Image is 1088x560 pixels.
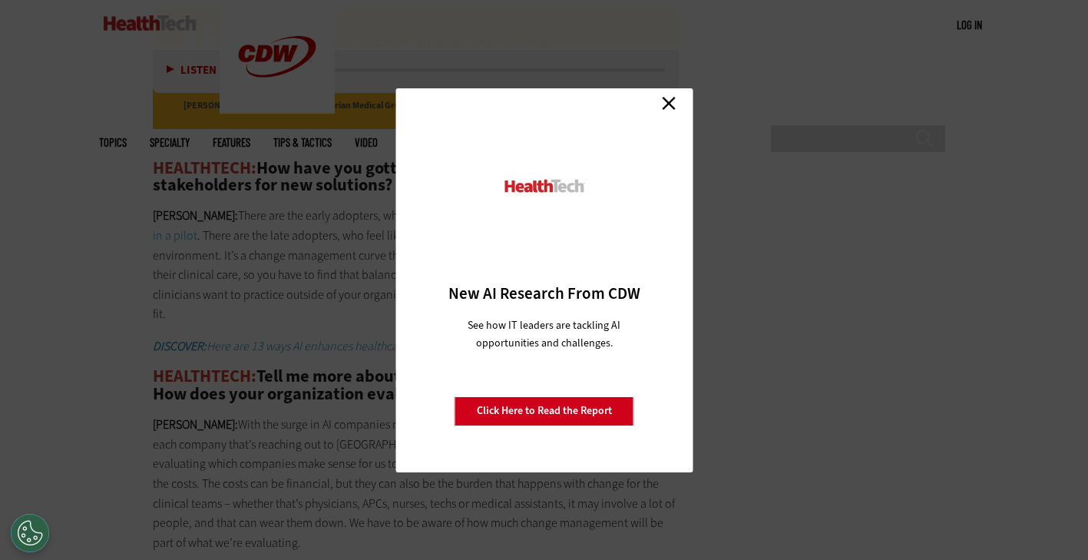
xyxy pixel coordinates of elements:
a: Close [657,92,680,115]
a: Click Here to Read the Report [455,396,634,426]
button: Open Preferences [11,514,49,552]
div: Cookies Settings [11,514,49,552]
p: See how IT leaders are tackling AI opportunities and challenges. [449,316,639,352]
h3: New AI Research From CDW [422,283,666,304]
img: HealthTech_0.png [502,178,586,194]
